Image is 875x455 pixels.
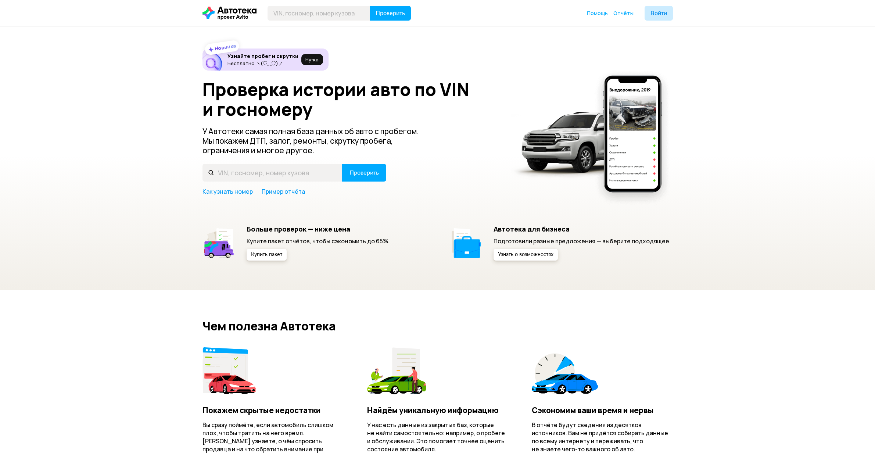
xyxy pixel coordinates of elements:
p: У Автотеки самая полная база данных об авто с пробегом. Мы покажем ДТП, залог, ремонты, скрутку п... [202,126,431,155]
h2: Чем полезна Автотека [202,319,673,333]
button: Проверить [342,164,386,182]
span: Проверить [349,170,379,176]
h6: Узнайте пробег и скрутки [227,53,298,60]
span: Войти [650,10,667,16]
button: Войти [645,6,673,21]
h5: Автотека для бизнеса [494,225,671,233]
a: Пример отчёта [262,187,305,196]
strong: Новинка [214,42,236,52]
h4: Найдём уникальную информацию [367,405,508,415]
p: Бесплатно ヽ(♡‿♡)ノ [227,60,298,66]
span: Узнать о возможностях [498,252,553,257]
span: Купить пакет [251,252,282,257]
p: У нас есть данные из закрытых баз, которые не найти самостоятельно: например, о пробеге и обслужи... [367,421,508,453]
input: VIN, госномер, номер кузова [268,6,370,21]
p: Подготовили разные предложения — выберите подходящее. [494,237,671,245]
p: Купите пакет отчётов, чтобы сэкономить до 65%. [247,237,390,245]
button: Проверить [370,6,411,21]
h5: Больше проверок — ниже цена [247,225,390,233]
span: Проверить [376,10,405,16]
button: Купить пакет [247,249,287,261]
h4: Сэкономим ваши время и нервы [532,405,673,415]
input: VIN, госномер, номер кузова [202,164,343,182]
h1: Проверка истории авто по VIN и госномеру [202,79,501,119]
button: Узнать о возможностях [494,249,558,261]
span: Ну‑ка [305,57,319,62]
a: Как узнать номер [202,187,253,196]
a: Отчёты [613,10,634,17]
h4: Покажем скрытые недостатки [202,405,343,415]
a: Помощь [587,10,608,17]
p: В отчёте будут сведения из десятков источников. Вам не придётся собирать данные по всему интернет... [532,421,673,453]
